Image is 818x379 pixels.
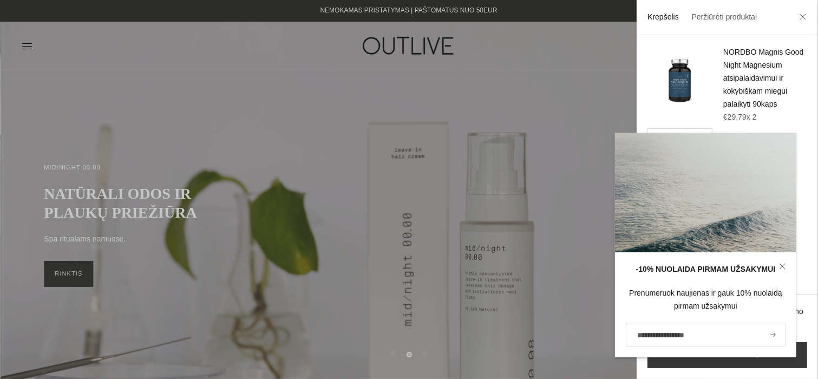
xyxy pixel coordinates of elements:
img: GoodNightMagnesium-outlive_200x.png [647,46,712,111]
a: Pristatymo išlaidos [647,307,803,329]
span: €29,79 [723,113,757,121]
a: NORDBO Magnis Good Night Magnesium atsipalaidavimui ir kokybiškam miegui palaikyti 90kaps [723,48,804,108]
a: Peržiūrėti produktai [691,12,757,21]
div: -10% NUOLAIDA PIRMAM UŽSAKYMUI [626,263,786,276]
div: Prenumeruok naujienas ir gauk 10% nuolaidą pirmam užsakymui [626,287,786,313]
a: Krepšelis [647,12,679,21]
div: 02 [671,132,689,143]
span: x 2 [747,113,757,121]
